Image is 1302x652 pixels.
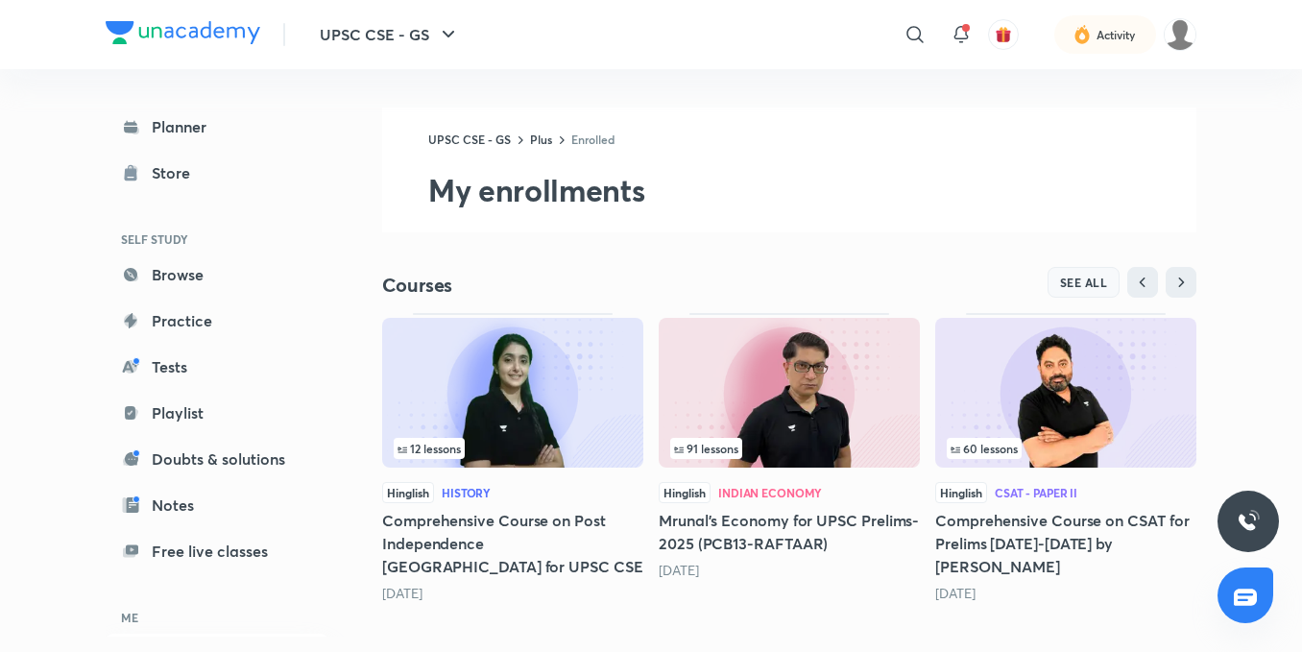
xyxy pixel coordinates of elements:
[659,482,711,503] span: Hinglish
[530,132,552,147] a: Plus
[106,21,260,49] a: Company Logo
[659,318,920,468] img: Thumbnail
[1164,18,1196,51] img: Saurav Kumar
[995,26,1012,43] img: avatar
[935,509,1196,578] h5: Comprehensive Course on CSAT for Prelims [DATE]-[DATE] by [PERSON_NAME]
[935,313,1196,603] div: Comprehensive Course on CSAT for Prelims 2025-2026 by Rishi Bhargava
[382,584,643,603] div: 2 months ago
[947,438,1185,459] div: infocontainer
[951,443,1018,454] span: 60 lessons
[571,132,615,147] a: Enrolled
[106,108,328,146] a: Planner
[442,487,491,498] div: History
[394,438,632,459] div: infosection
[659,509,920,555] h5: Mrunal’s Economy for UPSC Prelims-2025 (PCB13-RAFTAAR)
[382,273,789,298] h4: Courses
[152,161,202,184] div: Store
[428,171,1196,209] h2: My enrollments
[394,438,632,459] div: left
[659,561,920,580] div: 4 months ago
[106,255,328,294] a: Browse
[106,394,328,432] a: Playlist
[670,438,908,459] div: infocontainer
[988,19,1019,50] button: avatar
[106,302,328,340] a: Practice
[718,487,822,498] div: Indian Economy
[1060,276,1108,289] span: SEE ALL
[106,532,328,570] a: Free live classes
[670,438,908,459] div: infosection
[106,223,328,255] h6: SELF STUDY
[382,482,434,503] span: Hinglish
[394,438,632,459] div: infocontainer
[428,132,511,147] a: UPSC CSE - GS
[995,487,1077,498] div: CSAT - Paper II
[308,15,471,54] button: UPSC CSE - GS
[947,438,1185,459] div: infosection
[382,509,643,578] h5: Comprehensive Course on Post Independence [GEOGRAPHIC_DATA] for UPSC CSE
[106,21,260,44] img: Company Logo
[1237,510,1260,533] img: ttu
[1048,267,1121,298] button: SEE ALL
[106,601,328,634] h6: ME
[106,486,328,524] a: Notes
[1073,23,1091,46] img: activity
[935,318,1196,468] img: Thumbnail
[106,154,328,192] a: Store
[659,313,920,580] div: Mrunal’s Economy for UPSC Prelims-2025 (PCB13-RAFTAAR)
[382,313,643,603] div: Comprehensive Course on Post Independence India for UPSC CSE
[106,440,328,478] a: Doubts & solutions
[398,443,461,454] span: 12 lessons
[670,438,908,459] div: left
[382,318,643,468] img: Thumbnail
[947,438,1185,459] div: left
[674,443,738,454] span: 91 lessons
[935,584,1196,603] div: 5 months ago
[106,348,328,386] a: Tests
[935,482,987,503] span: Hinglish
